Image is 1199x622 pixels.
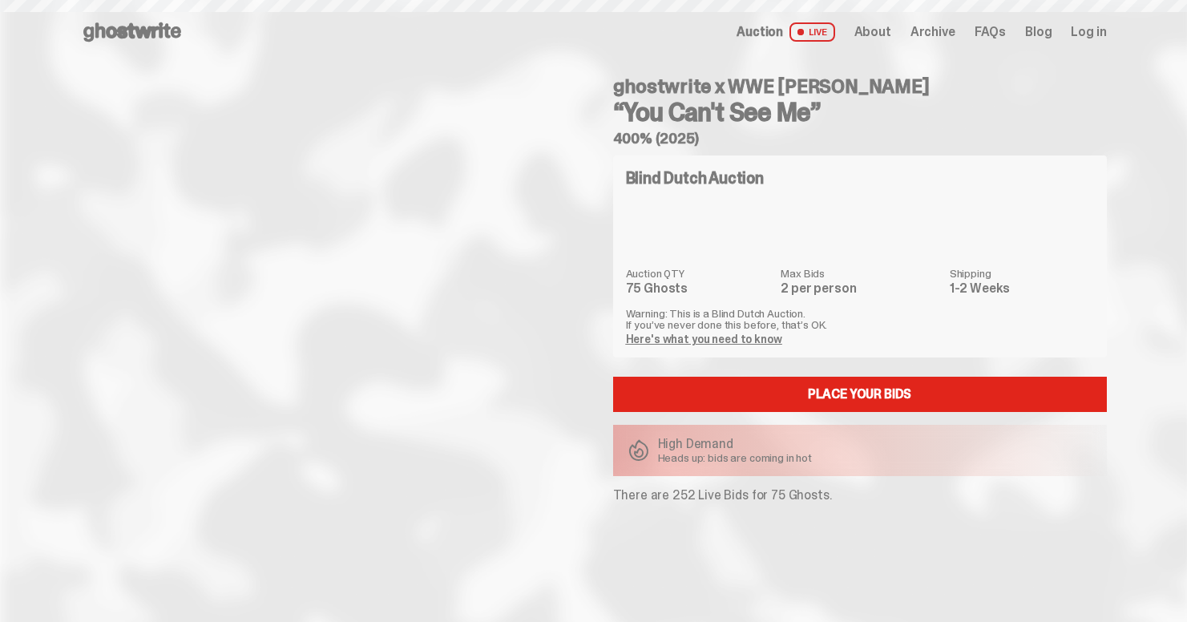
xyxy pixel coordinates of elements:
p: Warning: This is a Blind Dutch Auction. If you’ve never done this before, that’s OK. [626,308,1094,330]
a: Log in [1071,26,1106,38]
h4: ghostwrite x WWE [PERSON_NAME] [613,77,1107,96]
dt: Shipping [950,268,1094,279]
span: Auction [737,26,783,38]
dd: 75 Ghosts [626,282,772,295]
h3: “You Can't See Me” [613,99,1107,125]
a: Here's what you need to know [626,332,782,346]
h5: 400% (2025) [613,131,1107,146]
dt: Max Bids [781,268,939,279]
a: FAQs [975,26,1006,38]
a: Place your Bids [613,377,1107,412]
p: High Demand [658,438,813,450]
p: Heads up: bids are coming in hot [658,452,813,463]
a: Blog [1025,26,1052,38]
a: Auction LIVE [737,22,834,42]
a: About [854,26,891,38]
h4: Blind Dutch Auction [626,170,764,186]
dd: 2 per person [781,282,939,295]
dt: Auction QTY [626,268,772,279]
p: There are 252 Live Bids for 75 Ghosts. [613,489,1107,502]
span: LIVE [789,22,835,42]
dd: 1-2 Weeks [950,282,1094,295]
a: Archive [910,26,955,38]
